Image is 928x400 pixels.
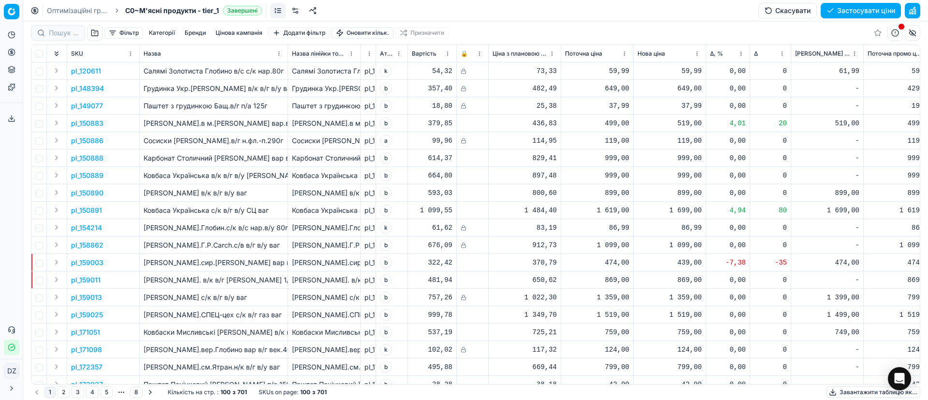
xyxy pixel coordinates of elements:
button: Expand all [51,48,62,59]
button: pl_154214 [71,223,102,233]
div: 4,94 [710,206,746,215]
div: 439,00 [638,258,702,267]
div: 725,21 [493,327,557,337]
div: pl_150888 [364,153,372,163]
div: 482,49 [493,84,557,93]
p: Сосиски [PERSON_NAME].в/г н.фл.-п.290г [144,136,284,146]
div: 86,99 [638,223,702,233]
div: pl_150886 [364,136,372,146]
div: - [795,84,859,93]
div: 999,00 [638,171,702,180]
p: Паштет з грудинкою Бащ.в/г п/а 125г [144,101,284,111]
span: b [380,118,392,129]
span: b [380,274,392,286]
p: pl_171051 [71,327,100,337]
button: pl_150889 [71,171,103,180]
div: 649,00 [638,84,702,93]
div: 481,94 [412,275,452,285]
p: Карбонат Столичний [PERSON_NAME] вар в/г в/у ваг [144,153,284,163]
div: pl_150883 [364,119,372,128]
div: 999,00 [565,171,629,180]
div: [PERSON_NAME].вер.Глобино вар в/г век.400г [292,345,356,355]
div: 474,00 [795,258,859,267]
span: b [380,239,392,251]
button: pl_159025 [71,310,103,320]
div: 0 [754,101,787,111]
div: [PERSON_NAME] в/к в/г в/у ваг [292,188,356,198]
div: 54,32 [412,66,452,76]
div: 899,00 [565,188,629,198]
div: 999,00 [565,153,629,163]
div: 0,00 [710,240,746,250]
button: Expand [51,65,62,76]
div: 83,19 [493,223,557,233]
button: Оновити кільк. [332,27,393,39]
div: 379,85 [412,119,452,128]
span: b [380,309,392,321]
div: 1 359,00 [638,293,702,302]
div: 18,80 [412,101,452,111]
div: 0,00 [710,310,746,320]
div: 80 [754,206,787,215]
span: Поточна ціна [565,50,602,58]
div: 25,38 [493,101,557,111]
div: 749,00 [795,327,859,337]
div: 1 699,00 [638,206,702,215]
span: b [380,170,392,181]
span: b [380,187,392,199]
div: 1 399,00 [795,293,859,302]
div: 1 699,00 [795,206,859,215]
div: -35 [754,258,787,267]
button: pl_158862 [71,240,103,250]
span: DZ [4,364,19,378]
div: 664,80 [412,171,452,180]
div: pl_159003 [364,258,372,267]
span: b [380,100,392,112]
div: pl_150890 [364,188,372,198]
div: 0,00 [710,327,746,337]
strong: 701 [317,388,327,396]
button: pl_148394 [71,84,104,93]
button: Застосувати ціни [821,3,901,18]
div: 61,62 [412,223,452,233]
button: Фільтр [104,27,143,39]
div: [PERSON_NAME] с/к в/г в/у ваг [292,293,356,302]
span: b [380,152,392,164]
div: 61,99 [795,66,859,76]
div: 119,00 [638,136,702,146]
span: Поточна промо ціна [868,50,922,58]
div: 0,00 [710,136,746,146]
div: Салямі Золотиста Глобино в/с с/к нар.80г [292,66,356,76]
div: 999,78 [412,310,452,320]
div: 0 [754,66,787,76]
div: pl_148394 [364,84,372,93]
span: Завершені [223,6,262,15]
span: k [380,222,392,234]
button: Expand [51,343,62,355]
button: Бренди [181,27,210,39]
div: Ковбаса Українська с/к в/г в/у СЦ ваг [292,206,356,215]
p: pl_171098 [71,345,102,355]
button: Expand [51,378,62,390]
div: 436,83 [493,119,557,128]
button: pl_150886 [71,136,103,146]
div: 899,00 [638,188,702,198]
div: 0,00 [710,171,746,180]
a: Оптимізаційні групи [47,6,109,15]
span: C0~М'ясні продукти - tier_1Завершені [125,6,262,15]
div: 499,00 [565,119,629,128]
div: 474,00 [565,258,629,267]
span: Δ [754,50,758,58]
div: [PERSON_NAME].Г.Р.Carch.с/в в/г в/у ваг [292,240,356,250]
div: Паштет з грудинкою Бащ.в/г п/а 125г [292,101,356,111]
div: 0,00 [710,153,746,163]
div: Карбонат Столичний [PERSON_NAME] вар в/г в/у ваг [292,153,356,163]
div: 899,00 [795,188,859,198]
button: Скасувати [758,3,817,18]
span: Атрибут товару [380,50,394,58]
div: 0 [754,275,787,285]
p: [PERSON_NAME].Глобин.с/к в/с нар.в/у 80г [144,223,284,233]
span: Назва лінійки товарів [292,50,347,58]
